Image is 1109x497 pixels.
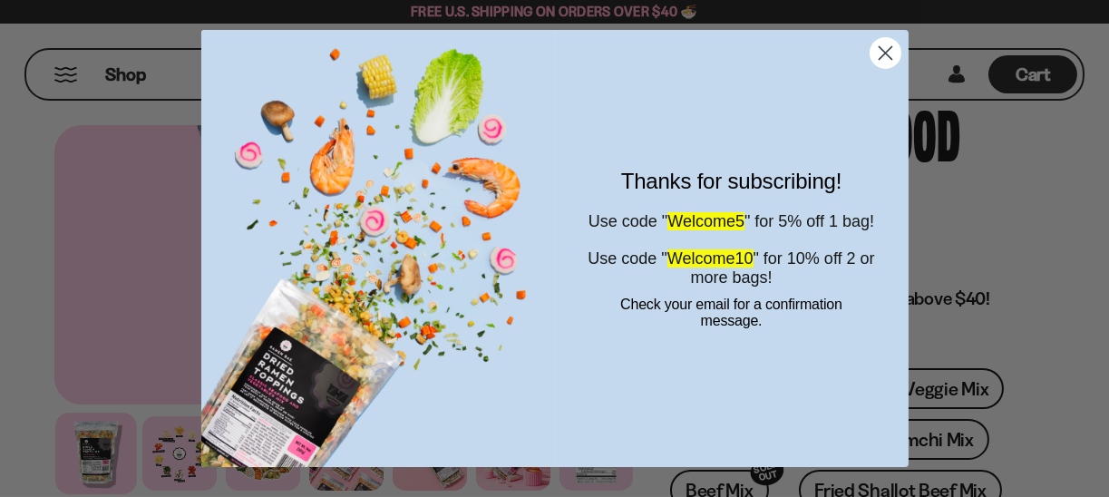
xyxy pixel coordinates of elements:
span: Use code " " for 5% off 1 bag! [589,212,874,230]
span: Thanks for subscribing! [621,169,842,193]
span: Welcome5 [667,212,744,230]
span: Check your email for a confirmation message. [620,297,842,328]
span: Welcome10 [667,249,754,268]
span: Use code " " for 10% off 2 or more bags! [588,249,874,287]
img: 1bac8d1b-7fe6-4819-a495-e751b70da197.png [201,30,555,467]
button: Close dialog [870,37,901,69]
